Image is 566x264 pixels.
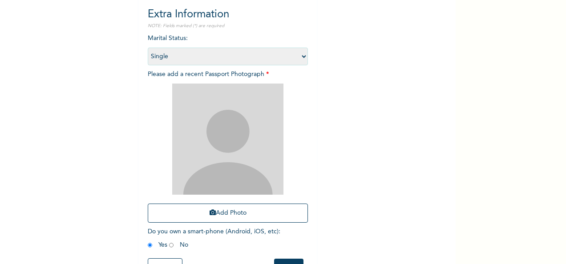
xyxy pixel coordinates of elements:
span: Please add a recent Passport Photograph [148,71,308,227]
p: NOTE: Fields marked (*) are required [148,23,308,29]
span: Do you own a smart-phone (Android, iOS, etc) : Yes No [148,228,280,248]
h2: Extra Information [148,7,308,23]
button: Add Photo [148,204,308,223]
img: Crop [172,84,283,195]
span: Marital Status : [148,35,308,60]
